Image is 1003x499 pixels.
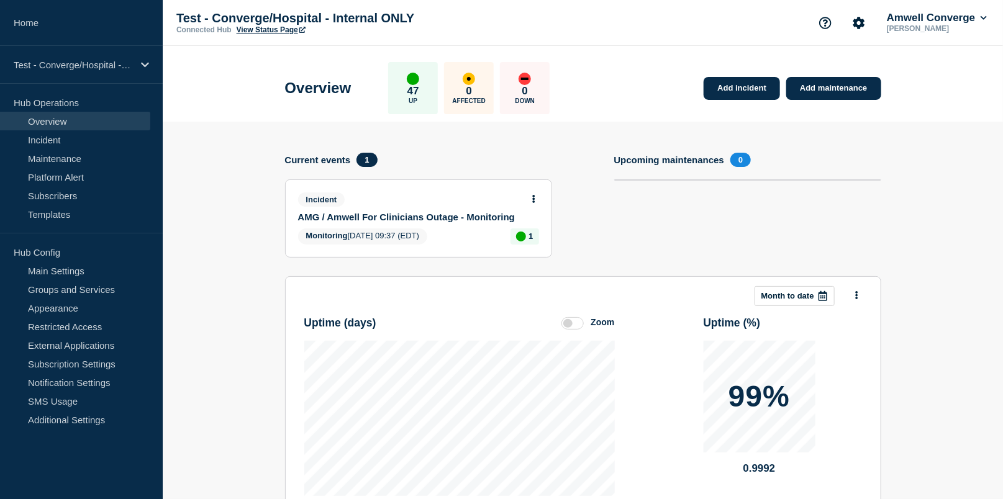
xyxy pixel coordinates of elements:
[285,155,351,165] h4: Current events
[407,73,419,85] div: up
[529,232,533,241] p: 1
[466,85,472,97] p: 0
[516,232,526,241] div: up
[298,228,428,245] span: [DATE] 09:37 (EDT)
[304,317,376,330] h3: Uptime ( days )
[728,382,790,411] p: 99%
[730,153,751,167] span: 0
[761,291,814,300] p: Month to date
[298,212,522,222] a: AMG / Amwell For Clinicians Outage - Monitoring
[407,85,419,97] p: 47
[356,153,377,167] span: 1
[786,77,881,100] a: Add maintenance
[519,73,531,85] div: down
[515,97,535,104] p: Down
[176,25,232,34] p: Connected Hub
[755,286,835,306] button: Month to date
[298,192,345,207] span: Incident
[237,25,306,34] a: View Status Page
[176,11,425,25] p: Test - Converge/Hospital - Internal ONLY
[591,317,614,327] div: Zoom
[614,155,725,165] h4: Upcoming maintenances
[409,97,417,104] p: Up
[306,231,348,240] span: Monitoring
[846,10,872,36] button: Account settings
[884,12,989,24] button: Amwell Converge
[285,79,352,97] h1: Overview
[704,462,815,475] p: 0.9992
[704,77,780,100] a: Add incident
[522,85,528,97] p: 0
[463,73,475,85] div: affected
[812,10,838,36] button: Support
[14,60,133,70] p: Test - Converge/Hospital - Internal ONLY
[884,24,989,33] p: [PERSON_NAME]
[704,317,761,330] h3: Uptime ( % )
[453,97,486,104] p: Affected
